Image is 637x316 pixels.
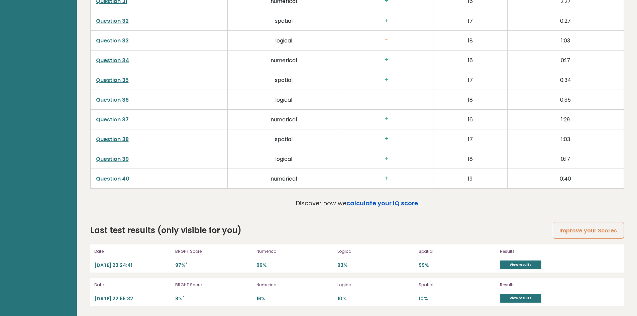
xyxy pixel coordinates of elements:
[96,175,129,183] a: Question 40
[433,70,507,90] td: 17
[500,294,541,303] a: View results
[337,282,415,288] p: Logical
[433,11,507,31] td: 17
[433,110,507,129] td: 16
[94,248,172,254] p: Date
[228,11,340,31] td: spatial
[345,116,428,123] h3: +
[96,37,129,44] a: Question 33
[337,248,415,254] p: Logical
[228,90,340,110] td: logical
[345,175,428,182] h3: +
[228,31,340,50] td: logical
[346,199,418,207] a: calculate your IQ score
[96,57,129,64] a: Question 34
[256,296,334,302] p: 16%
[507,11,624,31] td: 0:27
[94,282,172,288] p: Date
[228,70,340,90] td: spatial
[228,50,340,70] td: numerical
[175,262,252,269] p: 97%
[419,248,496,254] p: Spatial
[507,90,624,110] td: 0:35
[337,296,415,302] p: 10%
[256,282,334,288] p: Numerical
[507,110,624,129] td: 1:29
[553,222,624,239] a: Improve your Scores
[228,169,340,189] td: numerical
[96,135,129,143] a: Question 38
[175,282,252,288] p: BRGHT Score
[433,31,507,50] td: 18
[96,155,129,163] a: Question 39
[419,296,496,302] p: 10%
[507,169,624,189] td: 0:40
[94,296,172,302] p: [DATE] 22:55:32
[175,296,252,302] p: 8%
[345,76,428,83] h3: +
[500,282,570,288] p: Results
[433,149,507,169] td: 18
[507,149,624,169] td: 0:17
[433,129,507,149] td: 17
[175,248,252,254] p: BRGHT Score
[345,17,428,24] h3: +
[433,90,507,110] td: 18
[500,248,570,254] p: Results
[433,169,507,189] td: 19
[296,199,418,208] p: Discover how we
[94,262,172,269] p: [DATE] 23:24:41
[337,262,415,269] p: 93%
[419,262,496,269] p: 99%
[228,129,340,149] td: spatial
[90,224,241,236] h2: Last test results (only visible for you)
[507,70,624,90] td: 0:34
[256,262,334,269] p: 96%
[507,50,624,70] td: 0:17
[345,135,428,142] h3: +
[96,96,129,104] a: Question 36
[419,282,496,288] p: Spatial
[256,248,334,254] p: Numerical
[345,96,428,103] h3: -
[500,260,541,269] a: View results
[433,50,507,70] td: 16
[96,76,129,84] a: Question 35
[228,110,340,129] td: numerical
[96,116,129,123] a: Question 37
[507,31,624,50] td: 1:03
[96,17,129,25] a: Question 32
[228,149,340,169] td: logical
[507,129,624,149] td: 1:03
[345,57,428,64] h3: +
[345,37,428,44] h3: -
[345,155,428,162] h3: +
